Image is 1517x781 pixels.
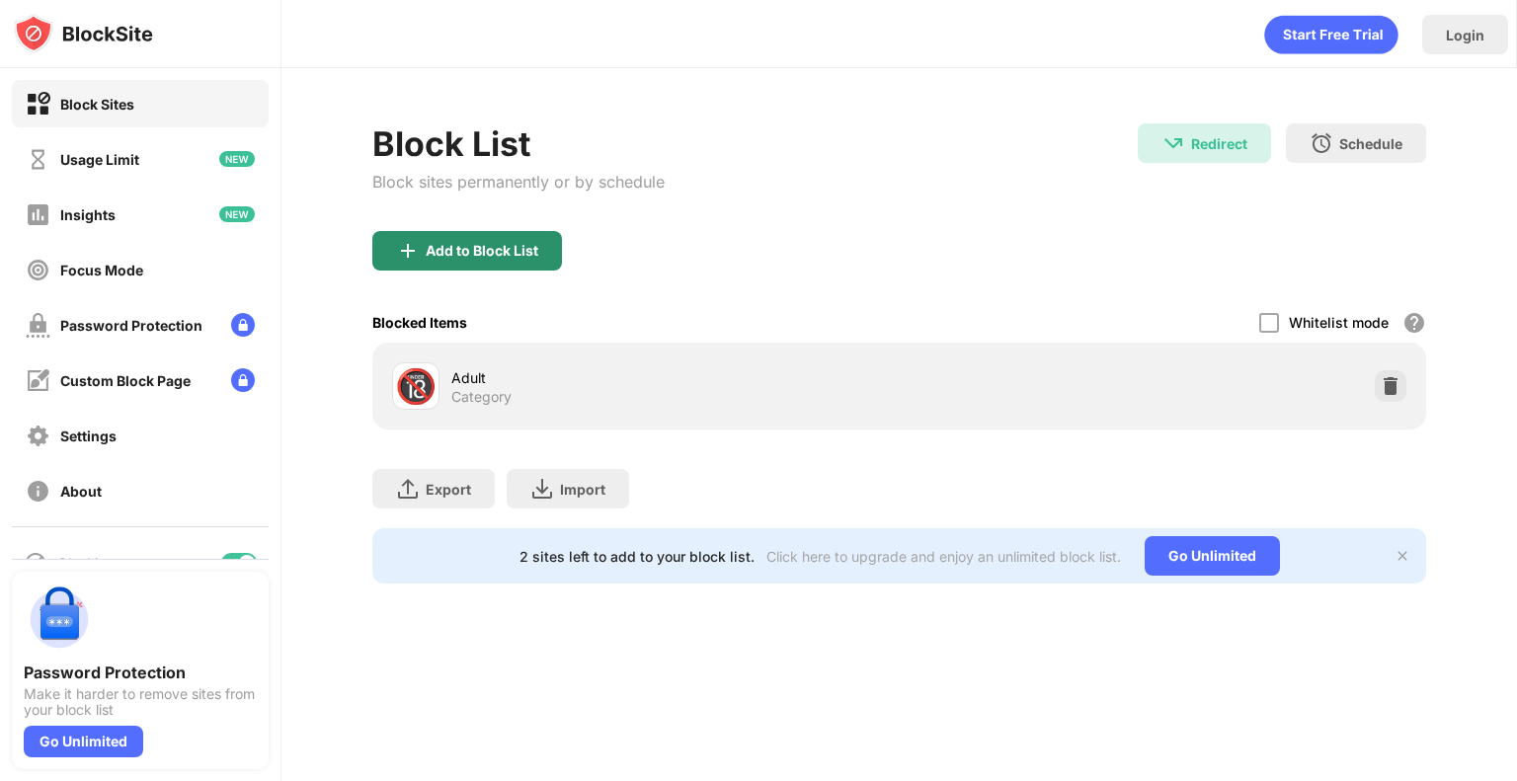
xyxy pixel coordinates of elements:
img: time-usage-off.svg [26,147,50,172]
div: Redirect [1191,135,1247,152]
div: Go Unlimited [24,726,143,757]
div: Password Protection [60,317,202,334]
img: x-button.svg [1395,548,1410,564]
div: Category [451,388,512,406]
img: blocking-icon.svg [24,551,47,575]
img: password-protection-off.svg [26,313,50,338]
div: Adult [451,367,899,388]
div: Add to Block List [426,243,538,259]
div: Settings [60,428,117,444]
img: new-icon.svg [219,206,255,222]
img: focus-off.svg [26,258,50,282]
img: logo-blocksite.svg [14,14,153,53]
div: Import [560,481,605,498]
img: lock-menu.svg [231,368,255,392]
div: animation [1264,15,1398,54]
div: Whitelist mode [1289,314,1389,331]
div: 2 sites left to add to your block list. [519,548,755,565]
div: Password Protection [24,663,257,682]
div: Blocked Items [372,314,467,331]
div: 🔞 [395,366,437,407]
div: Block List [372,123,665,164]
img: customize-block-page-off.svg [26,368,50,393]
div: Click here to upgrade and enjoy an unlimited block list. [766,548,1121,565]
div: Export [426,481,471,498]
img: settings-off.svg [26,424,50,448]
div: Login [1446,27,1484,43]
div: Make it harder to remove sites from your block list [24,686,257,718]
div: Blocking [59,555,115,572]
img: insights-off.svg [26,202,50,227]
div: About [60,483,102,500]
div: Usage Limit [60,151,139,168]
div: Block sites permanently or by schedule [372,172,665,192]
img: new-icon.svg [219,151,255,167]
div: Go Unlimited [1145,536,1280,576]
div: Insights [60,206,116,223]
img: about-off.svg [26,479,50,504]
img: lock-menu.svg [231,313,255,337]
img: push-password-protection.svg [24,584,95,655]
div: Focus Mode [60,262,143,278]
div: Block Sites [60,96,134,113]
div: Schedule [1339,135,1402,152]
img: block-on.svg [26,92,50,117]
div: Custom Block Page [60,372,191,389]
